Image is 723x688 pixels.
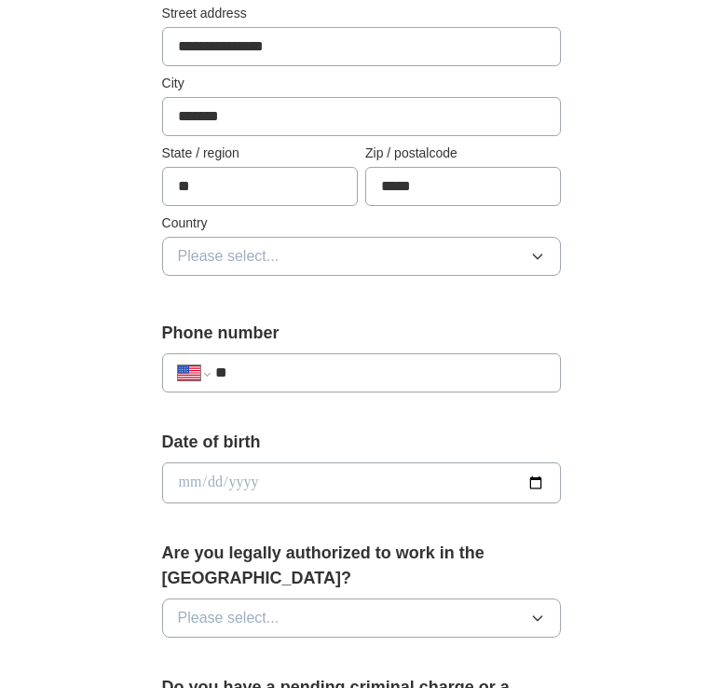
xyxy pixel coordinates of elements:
label: Zip / postalcode [365,144,561,163]
label: Street address [162,4,562,23]
button: Please select... [162,237,562,276]
label: State / region [162,144,358,163]
span: Please select... [178,245,280,268]
label: Are you legally authorized to work in the [GEOGRAPHIC_DATA]? [162,541,562,591]
span: Please select... [178,607,280,629]
label: Country [162,213,562,233]
label: Date of birth [162,430,562,455]
label: Phone number [162,321,562,346]
button: Please select... [162,599,562,638]
label: City [162,74,562,93]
